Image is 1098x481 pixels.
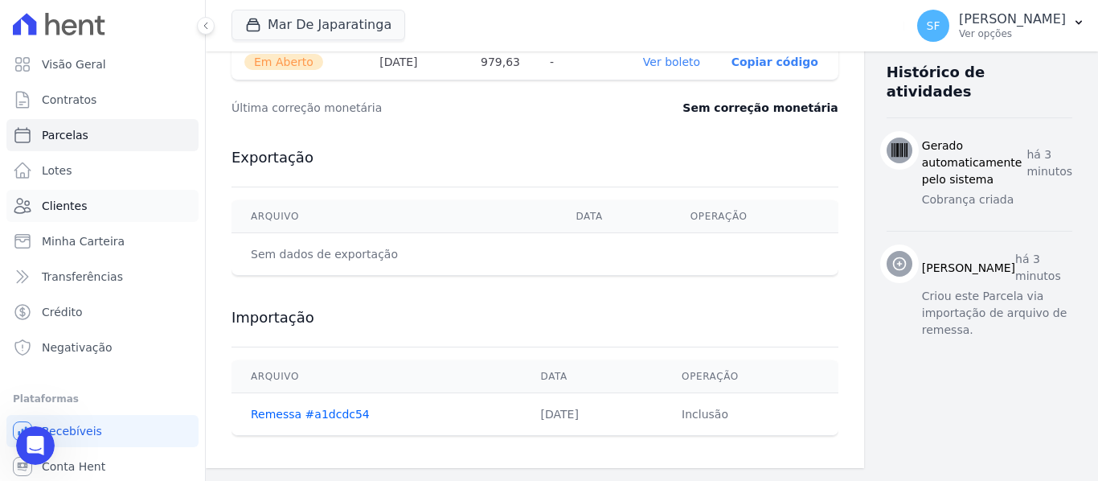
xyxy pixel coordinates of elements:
th: Data [556,200,670,233]
a: Minha Carteira [6,225,199,257]
td: [DATE] [522,393,663,436]
h3: Importação [231,308,838,327]
span: Transferências [42,269,123,285]
button: Copiar código [731,55,818,68]
th: Data [522,360,663,393]
p: há 3 minutos [1015,251,1072,285]
span: Visão Geral [42,56,106,72]
a: Lotes [6,154,199,187]
th: - [537,44,630,80]
span: SF [927,20,940,31]
th: Arquivo [231,200,556,233]
iframe: Intercom live chat [16,426,55,465]
p: [PERSON_NAME] [959,11,1066,27]
th: Arquivo [231,360,522,393]
span: Parcelas [42,127,88,143]
a: Ver boleto [643,55,700,68]
h3: [PERSON_NAME] [922,260,1015,277]
span: Contratos [42,92,96,108]
div: Plataformas [13,389,192,409]
h3: Gerado automaticamente pelo sistema [922,138,1027,188]
h3: Histórico de atividades [887,63,1059,101]
a: Transferências [6,261,199,293]
td: Inclusão [662,393,838,436]
a: Recebíveis [6,415,199,447]
dt: Última correção monetária [231,100,590,116]
a: Negativação [6,331,199,364]
td: Sem dados de exportação [231,233,556,276]
button: Mar De Japaratinga [231,10,405,40]
h3: Exportação [231,148,838,167]
a: Crédito [6,296,199,328]
a: Visão Geral [6,48,199,80]
span: Recebíveis [42,423,102,439]
a: Contratos [6,84,199,116]
span: Crédito [42,304,83,320]
span: Minha Carteira [42,233,125,249]
span: Em Aberto [244,54,323,70]
p: Ver opções [959,27,1066,40]
dd: Sem correção monetária [682,100,838,116]
th: Operação [662,360,838,393]
span: Negativação [42,339,113,356]
span: Lotes [42,162,72,179]
a: Parcelas [6,119,199,151]
span: Clientes [42,198,87,214]
th: Operação [671,200,838,233]
a: Clientes [6,190,199,222]
span: Conta Hent [42,458,105,475]
a: Remessa #a1dcdc54 [251,408,370,421]
p: Criou este Parcela via importação de arquivo de remessa. [922,288,1072,339]
p: há 3 minutos [1026,146,1072,180]
th: 979,63 [468,44,537,80]
th: [DATE] [367,44,468,80]
p: Cobrança criada [922,191,1072,208]
button: SF [PERSON_NAME] Ver opções [904,3,1098,48]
